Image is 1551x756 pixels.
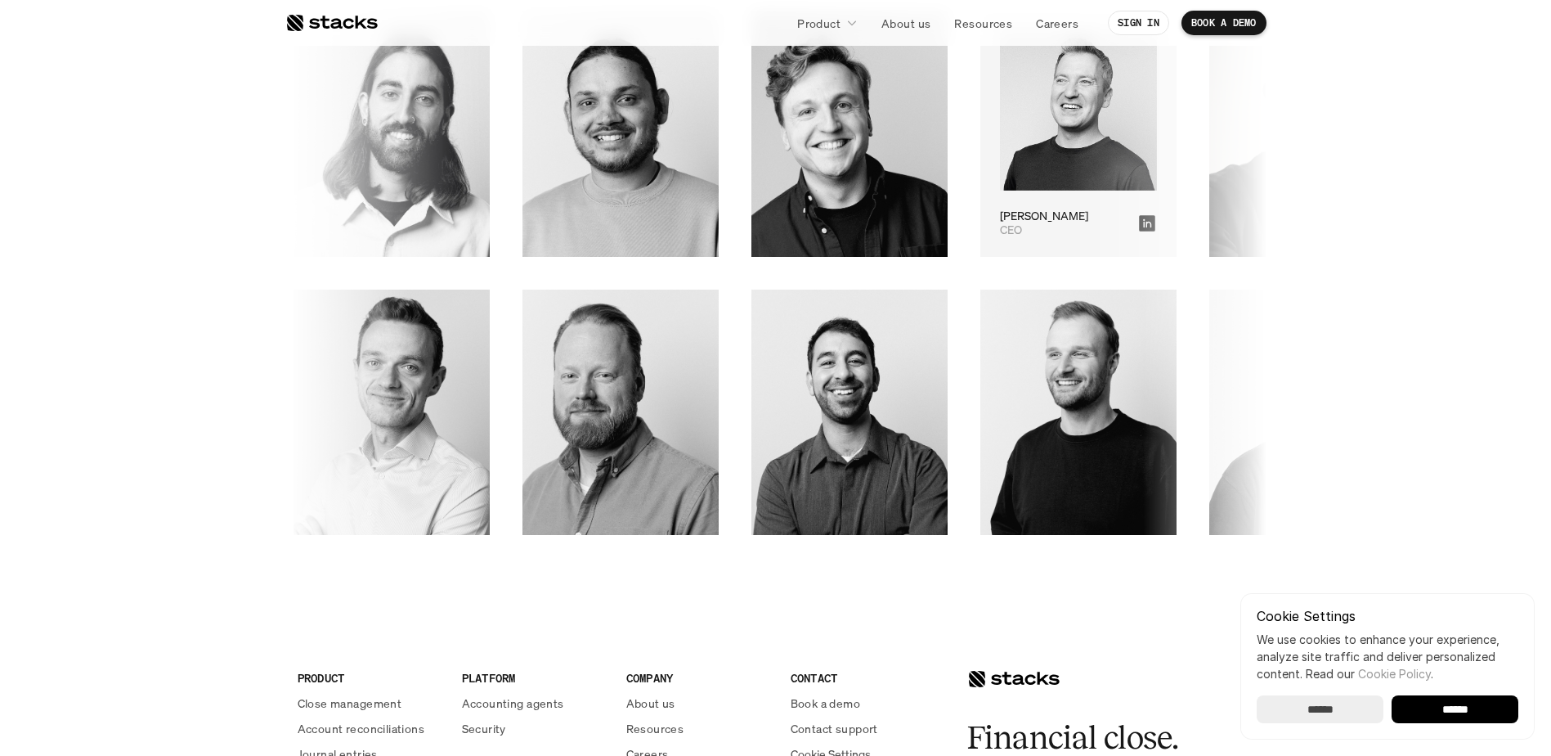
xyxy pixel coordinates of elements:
a: Resources [626,720,771,737]
a: Account reconciliations [298,720,442,737]
p: [PERSON_NAME] [1000,209,1088,223]
a: Careers [1026,8,1088,38]
p: CONTACT [791,669,935,686]
a: SIGN IN [1108,11,1169,35]
p: BOOK A DEMO [1191,17,1257,29]
a: Close management [298,695,442,712]
span: Read our . [1306,667,1433,681]
p: Security [462,720,506,737]
a: Cookie Policy [1358,667,1431,681]
a: Book a demo [791,695,935,712]
p: Book a demo [791,695,861,712]
p: About us [881,15,930,32]
p: We use cookies to enhance your experience, analyze site traffic and deliver personalized content. [1257,631,1518,682]
p: Accounting agents [462,695,564,712]
p: Product [797,15,840,32]
p: Resources [954,15,1012,32]
p: Contact support [791,720,878,737]
p: About us [626,695,675,712]
p: SIGN IN [1118,17,1159,29]
a: Contact support [791,720,935,737]
p: CEO [1000,223,1022,237]
a: Resources [944,8,1022,38]
p: COMPANY [626,669,771,686]
p: Account reconciliations [298,720,425,737]
a: Security [462,720,607,737]
p: Cookie Settings [1257,610,1518,623]
a: About us [872,8,940,38]
a: Accounting agents [462,695,607,712]
p: PRODUCT [298,669,442,686]
p: PLATFORM [462,669,607,686]
a: BOOK A DEMO [1181,11,1266,35]
a: About us [626,695,771,712]
p: Close management [298,695,402,712]
p: Careers [1036,15,1078,32]
p: Resources [626,720,684,737]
